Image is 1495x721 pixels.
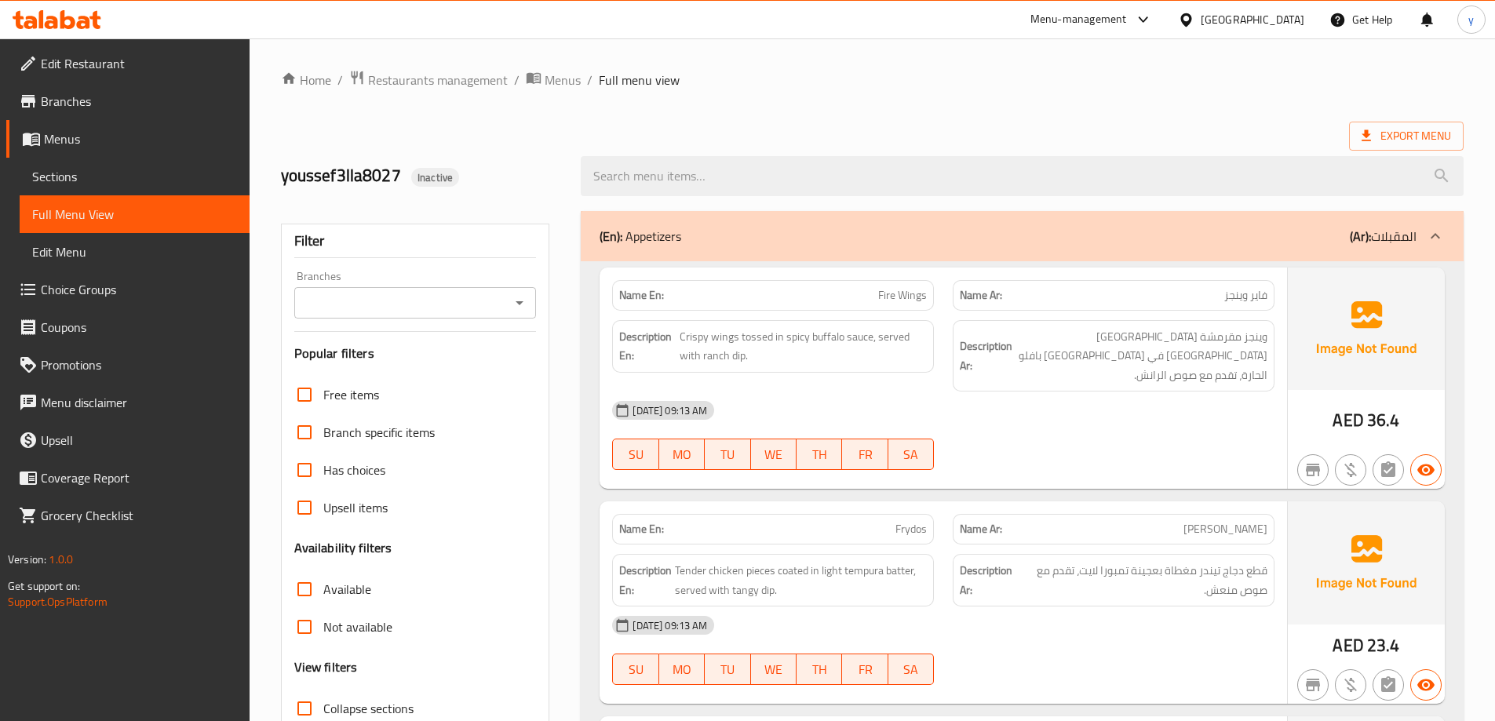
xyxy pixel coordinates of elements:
span: Collapse sections [323,699,414,718]
span: [DATE] 09:13 AM [626,618,713,633]
button: Not branch specific item [1297,454,1329,486]
span: Restaurants management [368,71,508,89]
button: FR [842,439,888,470]
strong: Name En: [619,287,664,304]
strong: Description En: [619,561,672,599]
button: SU [612,654,658,685]
span: AED [1333,630,1363,661]
h3: Availability filters [294,539,392,557]
span: Upsell items [323,498,388,517]
a: Edit Menu [20,233,250,271]
button: Available [1410,454,1442,486]
button: TH [797,439,842,470]
a: Choice Groups [6,271,250,308]
span: Frydos [895,521,927,537]
p: Appetizers [600,227,681,246]
button: SU [612,439,658,470]
span: Grocery Checklist [41,506,237,525]
span: Has choices [323,461,385,479]
button: Not has choices [1373,669,1404,701]
a: Edit Restaurant [6,45,250,82]
span: TU [711,443,744,466]
a: Branches [6,82,250,120]
span: Coverage Report [41,468,237,487]
span: Upsell [41,431,237,450]
b: (Ar): [1350,224,1371,248]
span: Edit Restaurant [41,54,237,73]
span: Branches [41,92,237,111]
div: [GEOGRAPHIC_DATA] [1201,11,1304,28]
img: Ae5nvW7+0k+MAAAAAElFTkSuQmCC [1288,501,1445,624]
button: TH [797,654,842,685]
span: MO [665,443,698,466]
span: Coupons [41,318,237,337]
span: y [1468,11,1474,28]
span: Get support on: [8,576,80,596]
span: AED [1333,405,1363,435]
span: WE [757,658,790,681]
span: Fire Wings [878,287,927,304]
h3: Popular filters [294,344,537,362]
input: search [581,156,1464,196]
a: Coupons [6,308,250,346]
span: [PERSON_NAME] [1183,521,1267,537]
a: Grocery Checklist [6,497,250,534]
a: Promotions [6,346,250,384]
strong: Name Ar: [960,521,1002,537]
span: Tender chicken pieces coated in light tempura batter, served with tangy dip. [675,561,927,599]
strong: Description Ar: [960,337,1012,375]
span: Crispy wings tossed in spicy buffalo sauce, served with ranch dip. [680,327,927,366]
span: فاير وينجز [1224,287,1267,304]
b: (En): [600,224,622,248]
span: Export Menu [1362,126,1451,146]
span: SA [895,658,928,681]
button: Purchased item [1335,669,1366,701]
button: Not branch specific item [1297,669,1329,701]
button: MO [659,439,705,470]
span: Promotions [41,355,237,374]
h3: View filters [294,658,358,676]
span: Sections [32,167,237,186]
a: Support.OpsPlatform [8,592,108,612]
li: / [514,71,520,89]
span: Menu disclaimer [41,393,237,412]
span: TH [803,658,836,681]
button: TU [705,654,750,685]
img: Ae5nvW7+0k+MAAAAAElFTkSuQmCC [1288,268,1445,390]
span: Choice Groups [41,280,237,299]
nav: breadcrumb [281,70,1464,90]
button: Purchased item [1335,454,1366,486]
span: Not available [323,617,392,636]
button: WE [751,654,797,685]
span: [DATE] 09:13 AM [626,403,713,418]
span: TU [711,658,744,681]
a: Restaurants management [349,70,508,90]
span: Full Menu View [32,205,237,224]
button: Available [1410,669,1442,701]
span: TH [803,443,836,466]
span: Inactive [411,170,459,185]
button: Open [509,292,531,314]
button: WE [751,439,797,470]
strong: Name Ar: [960,287,1002,304]
span: WE [757,443,790,466]
span: SU [619,658,652,681]
span: 1.0.0 [49,549,73,570]
a: Menus [526,70,581,90]
span: FR [848,443,881,466]
span: SA [895,443,928,466]
strong: Name En: [619,521,664,537]
strong: Description En: [619,327,676,366]
p: المقبلات [1350,227,1417,246]
span: Free items [323,385,379,404]
a: Menus [6,120,250,158]
div: Inactive [411,168,459,187]
span: Full menu view [599,71,680,89]
a: Menu disclaimer [6,384,250,421]
span: Edit Menu [32,242,237,261]
h2: youssef3lla8027 [281,164,563,188]
li: / [337,71,343,89]
button: FR [842,654,888,685]
span: Version: [8,549,46,570]
span: FR [848,658,881,681]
